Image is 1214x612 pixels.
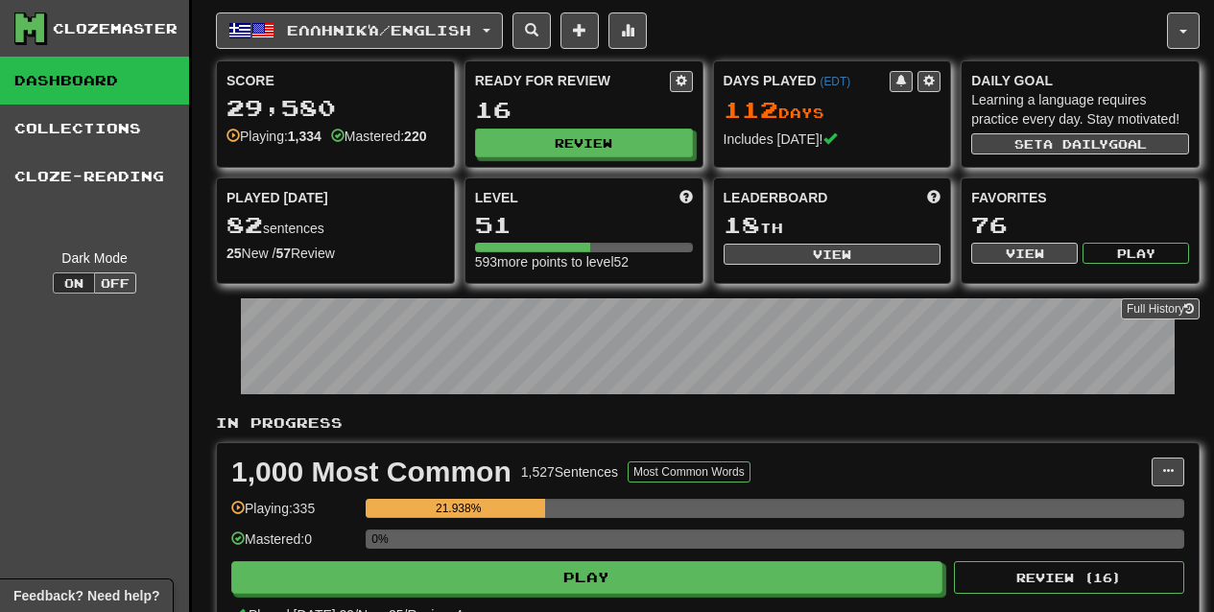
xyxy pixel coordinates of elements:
[521,462,618,482] div: 1,527 Sentences
[679,188,693,207] span: Score more points to level up
[1043,137,1108,151] span: a daily
[971,90,1189,129] div: Learning a language requires practice every day. Stay motivated!
[475,98,693,122] div: 16
[226,246,242,261] strong: 25
[475,188,518,207] span: Level
[226,96,444,120] div: 29,580
[927,188,940,207] span: This week in points, UTC
[724,96,778,123] span: 112
[724,213,941,238] div: th
[53,19,178,38] div: Clozemaster
[94,272,136,294] button: Off
[287,22,471,38] span: Ελληνικά / English
[724,129,941,149] div: Includes [DATE]!
[475,71,670,90] div: Ready for Review
[231,530,356,561] div: Mastered: 0
[1083,243,1189,264] button: Play
[475,252,693,271] div: 593 more points to level 52
[724,188,828,207] span: Leaderboard
[560,12,599,49] button: Add sentence to collection
[14,248,175,268] div: Dark Mode
[475,129,693,157] button: Review
[331,127,427,146] div: Mastered:
[226,244,444,263] div: New / Review
[404,129,426,144] strong: 220
[275,246,291,261] strong: 57
[53,272,95,294] button: On
[288,129,321,144] strong: 1,334
[971,71,1189,90] div: Daily Goal
[724,71,891,90] div: Days Played
[231,458,512,486] div: 1,000 Most Common
[628,461,750,483] button: Most Common Words
[226,213,444,238] div: sentences
[608,12,647,49] button: More stats
[512,12,551,49] button: Search sentences
[820,75,850,88] a: (EDT)
[1121,298,1200,319] a: Full History
[226,188,328,207] span: Played [DATE]
[475,213,693,237] div: 51
[231,561,942,594] button: Play
[971,243,1078,264] button: View
[724,244,941,265] button: View
[954,561,1184,594] button: Review (16)
[724,211,760,238] span: 18
[226,211,263,238] span: 82
[216,12,503,49] button: Ελληνικά/English
[971,188,1189,207] div: Favorites
[971,213,1189,237] div: 76
[226,71,444,90] div: Score
[216,413,1200,433] p: In Progress
[371,499,545,518] div: 21.938%
[231,499,356,530] div: Playing: 335
[226,127,321,146] div: Playing:
[971,133,1189,154] button: Seta dailygoal
[13,586,159,605] span: Open feedback widget
[724,98,941,123] div: Day s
